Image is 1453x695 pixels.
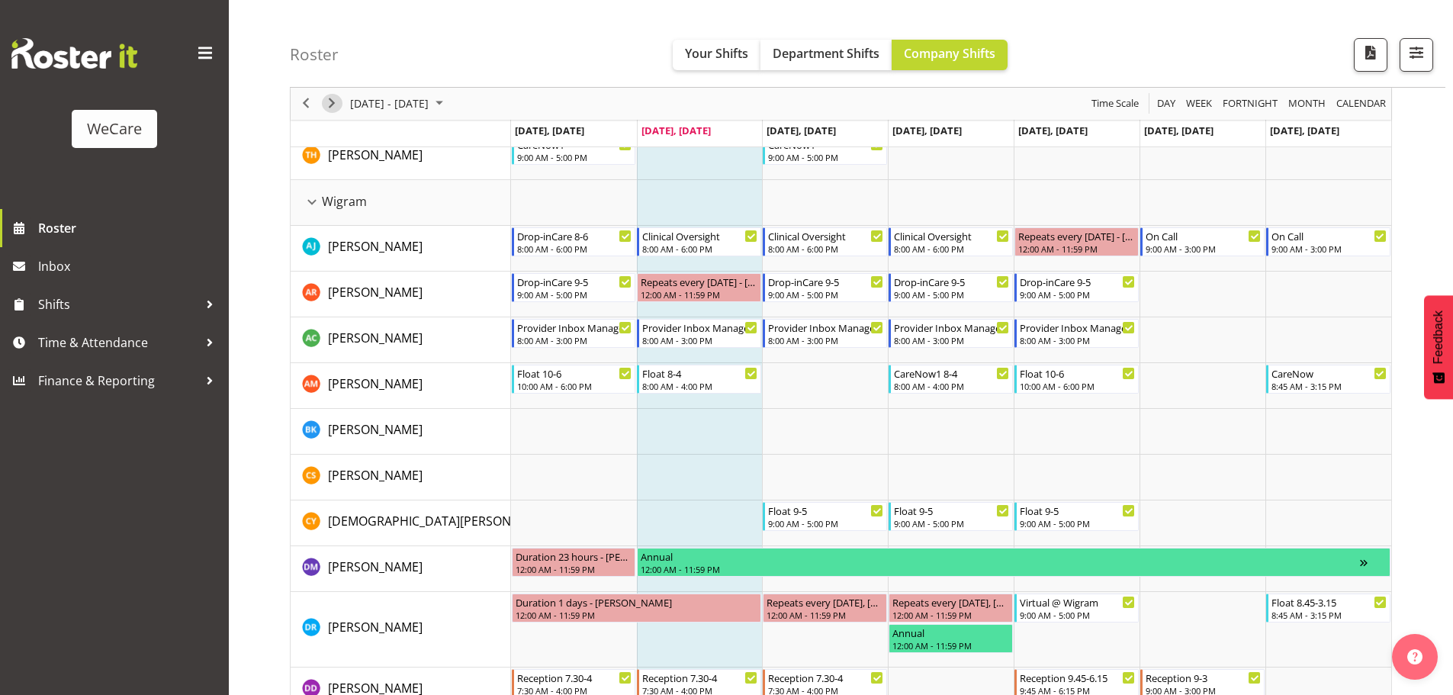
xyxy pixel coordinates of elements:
[517,334,632,346] div: 8:00 AM - 3:00 PM
[1144,124,1214,137] span: [DATE], [DATE]
[1020,517,1135,529] div: 9:00 AM - 5:00 PM
[1400,38,1433,72] button: Filter Shifts
[1020,609,1135,621] div: 9:00 AM - 5:00 PM
[768,288,883,301] div: 9:00 AM - 5:00 PM
[641,274,757,289] div: Repeats every [DATE] - [PERSON_NAME]
[328,467,423,484] span: [PERSON_NAME]
[768,670,883,685] div: Reception 7.30-4
[763,594,887,623] div: Deepti Raturi"s event - Repeats every wednesday, thursday - Deepti Raturi Begin From Wednesday, O...
[642,380,757,392] div: 8:00 AM - 4:00 PM
[892,625,1009,640] div: Annual
[1266,365,1390,394] div: Ashley Mendoza"s event - CareNow Begin From Sunday, October 5, 2025 at 8:45:00 AM GMT+13:00 Ends ...
[767,609,883,621] div: 12:00 AM - 11:59 PM
[517,365,632,381] div: Float 10-6
[328,558,423,575] span: [PERSON_NAME]
[894,288,1009,301] div: 9:00 AM - 5:00 PM
[1020,320,1135,335] div: Provider Inbox Management
[1014,319,1139,348] div: Andrew Casburn"s event - Provider Inbox Management Begin From Friday, October 3, 2025 at 8:00:00 ...
[512,548,636,577] div: Deepti Mahajan"s event - Duration 23 hours - Deepti Mahajan Begin From Monday, September 29, 2025...
[517,320,632,335] div: Provider Inbox Management
[290,46,339,63] h4: Roster
[1184,95,1215,114] button: Timeline Week
[322,95,342,114] button: Next
[641,563,1359,575] div: 12:00 AM - 11:59 PM
[1156,95,1177,114] span: Day
[38,255,221,278] span: Inbox
[515,124,584,137] span: [DATE], [DATE]
[889,624,1013,653] div: Deepti Raturi"s event - Annual Begin From Thursday, October 2, 2025 at 12:00:00 AM GMT+13:00 Ends...
[768,503,883,518] div: Float 9-5
[516,594,758,610] div: Duration 1 days - [PERSON_NAME]
[1334,95,1389,114] button: Month
[637,227,761,256] div: AJ Jones"s event - Clinical Oversight Begin From Tuesday, September 30, 2025 at 8:00:00 AM GMT+13...
[1020,670,1135,685] div: Reception 9.45-6.15
[328,618,423,636] a: [PERSON_NAME]
[328,238,423,255] span: [PERSON_NAME]
[38,217,221,240] span: Roster
[904,45,995,62] span: Company Shifts
[1432,310,1445,364] span: Feedback
[642,228,757,243] div: Clinical Oversight
[1018,228,1135,243] div: Repeats every [DATE] - [PERSON_NAME]
[328,420,423,439] a: [PERSON_NAME]
[894,334,1009,346] div: 8:00 AM - 3:00 PM
[512,227,636,256] div: AJ Jones"s event - Drop-inCare 8-6 Begin From Monday, September 29, 2025 at 8:00:00 AM GMT+13:00 ...
[894,517,1009,529] div: 9:00 AM - 5:00 PM
[1354,38,1387,72] button: Download a PDF of the roster according to the set date range.
[889,227,1013,256] div: AJ Jones"s event - Clinical Oversight Begin From Thursday, October 2, 2025 at 8:00:00 AM GMT+13:0...
[892,40,1008,70] button: Company Shifts
[1424,295,1453,399] button: Feedback - Show survey
[642,320,757,335] div: Provider Inbox Management
[642,365,757,381] div: Float 8-4
[516,563,632,575] div: 12:00 AM - 11:59 PM
[322,192,367,211] span: Wigram
[637,273,761,302] div: Andrea Ramirez"s event - Repeats every tuesday - Andrea Ramirez Begin From Tuesday, September 30,...
[1146,228,1261,243] div: On Call
[328,466,423,484] a: [PERSON_NAME]
[1146,670,1261,685] div: Reception 9-3
[328,421,423,438] span: [PERSON_NAME]
[1271,609,1387,621] div: 8:45 AM - 3:15 PM
[641,549,1359,564] div: Annual
[517,288,632,301] div: 9:00 AM - 5:00 PM
[642,334,757,346] div: 8:00 AM - 3:00 PM
[1185,95,1214,114] span: Week
[328,146,423,164] a: [PERSON_NAME]
[642,670,757,685] div: Reception 7.30-4
[291,546,511,592] td: Deepti Mahajan resource
[328,512,555,530] a: [DEMOGRAPHIC_DATA][PERSON_NAME]
[38,369,198,392] span: Finance & Reporting
[892,639,1009,652] div: 12:00 AM - 11:59 PM
[673,40,760,70] button: Your Shifts
[773,45,879,62] span: Department Shifts
[637,319,761,348] div: Andrew Casburn"s event - Provider Inbox Management Begin From Tuesday, September 30, 2025 at 8:00...
[516,609,758,621] div: 12:00 AM - 11:59 PM
[291,455,511,500] td: Catherine Stewart resource
[892,594,1009,610] div: Repeats every [DATE], [DATE] - [PERSON_NAME]
[768,243,883,255] div: 8:00 AM - 6:00 PM
[291,592,511,668] td: Deepti Raturi resource
[1271,228,1387,243] div: On Call
[38,293,198,316] span: Shifts
[291,226,511,272] td: AJ Jones resource
[319,88,345,120] div: next period
[894,228,1009,243] div: Clinical Oversight
[1220,95,1281,114] button: Fortnight
[894,274,1009,289] div: Drop-inCare 9-5
[1266,594,1390,623] div: Deepti Raturi"s event - Float 8.45-3.15 Begin From Sunday, October 5, 2025 at 8:45:00 AM GMT+13:0...
[345,88,452,120] div: Sep 29 - Oct 05, 2025
[889,273,1013,302] div: Andrea Ramirez"s event - Drop-inCare 9-5 Begin From Thursday, October 2, 2025 at 9:00:00 AM GMT+1...
[760,40,892,70] button: Department Shifts
[894,320,1009,335] div: Provider Inbox Management
[892,124,962,137] span: [DATE], [DATE]
[291,317,511,363] td: Andrew Casburn resource
[512,136,636,165] div: Tillie Hollyer"s event - CareNow1 Begin From Monday, September 29, 2025 at 9:00:00 AM GMT+13:00 E...
[1020,380,1135,392] div: 10:00 AM - 6:00 PM
[87,117,142,140] div: WeCare
[11,38,137,69] img: Rosterit website logo
[1271,243,1387,255] div: 9:00 AM - 3:00 PM
[1020,274,1135,289] div: Drop-inCare 9-5
[894,380,1009,392] div: 8:00 AM - 4:00 PM
[637,365,761,394] div: Ashley Mendoza"s event - Float 8-4 Begin From Tuesday, September 30, 2025 at 8:00:00 AM GMT+13:00...
[1271,380,1387,392] div: 8:45 AM - 3:15 PM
